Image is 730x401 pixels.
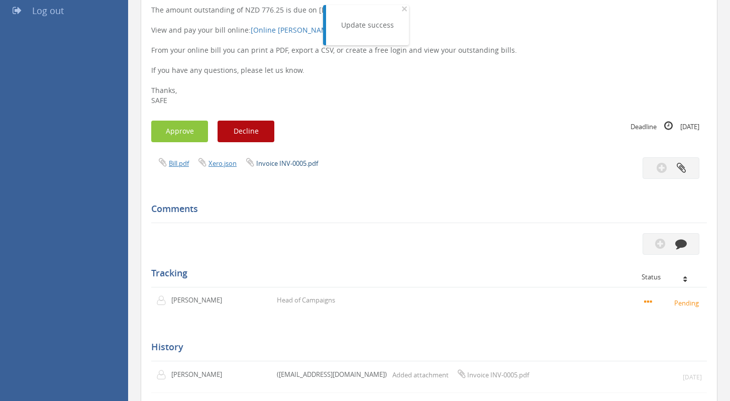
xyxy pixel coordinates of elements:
div: Update success [341,20,394,30]
small: Pending [644,297,702,308]
small: [DATE] [683,373,702,381]
span: Invoice INV-0005.pdf [467,370,529,379]
p: ([EMAIL_ADDRESS][DOMAIN_NAME]) [277,370,387,379]
a: Invoice INV-0005.pdf [256,159,318,168]
p: Head of Campaigns [277,295,335,305]
h5: History [151,342,699,352]
div: Status [642,273,699,280]
img: user-icon.png [156,370,171,380]
h5: Tracking [151,268,699,278]
p: [PERSON_NAME] [171,295,229,305]
p: Added attachment [392,369,529,380]
small: Deadline [DATE] [631,121,699,132]
button: Decline [218,121,274,142]
a: Xero.json [208,159,237,168]
button: Approve [151,121,208,142]
span: × [401,2,407,16]
h5: Comments [151,204,699,214]
span: Log out [32,5,64,17]
a: Bill.pdf [169,159,189,168]
img: user-icon.png [156,295,171,306]
a: [Online [PERSON_NAME]] [251,25,337,35]
p: [PERSON_NAME] [171,370,229,379]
